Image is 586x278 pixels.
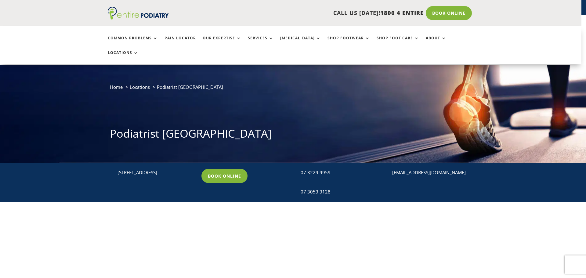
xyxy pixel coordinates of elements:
a: Entire Podiatry [108,15,169,21]
a: Services [248,36,273,49]
img: logo (1) [108,7,169,20]
a: Book Online [201,169,248,183]
p: [STREET_ADDRESS] [118,169,196,177]
a: Pain Locator [165,36,196,49]
a: Locations [130,84,150,90]
a: Our Expertise [203,36,241,49]
span: 1800 4 ENTIRE [380,9,424,16]
a: Home [110,84,123,90]
a: Common Problems [108,36,158,49]
span: Podiatrist [GEOGRAPHIC_DATA] [157,84,223,90]
h1: Podiatrist [GEOGRAPHIC_DATA] [110,126,476,144]
div: 07 3229 9959 [301,169,379,177]
a: Locations [108,51,138,64]
div: 07 3053 3128 [301,188,379,196]
a: [MEDICAL_DATA] [280,36,321,49]
a: [EMAIL_ADDRESS][DOMAIN_NAME] [392,169,466,175]
a: Shop Foot Care [377,36,419,49]
p: CALL US [DATE]! [192,9,424,17]
a: Shop Footwear [327,36,370,49]
nav: breadcrumb [110,83,476,96]
a: About [426,36,446,49]
a: Book Online [426,6,472,20]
